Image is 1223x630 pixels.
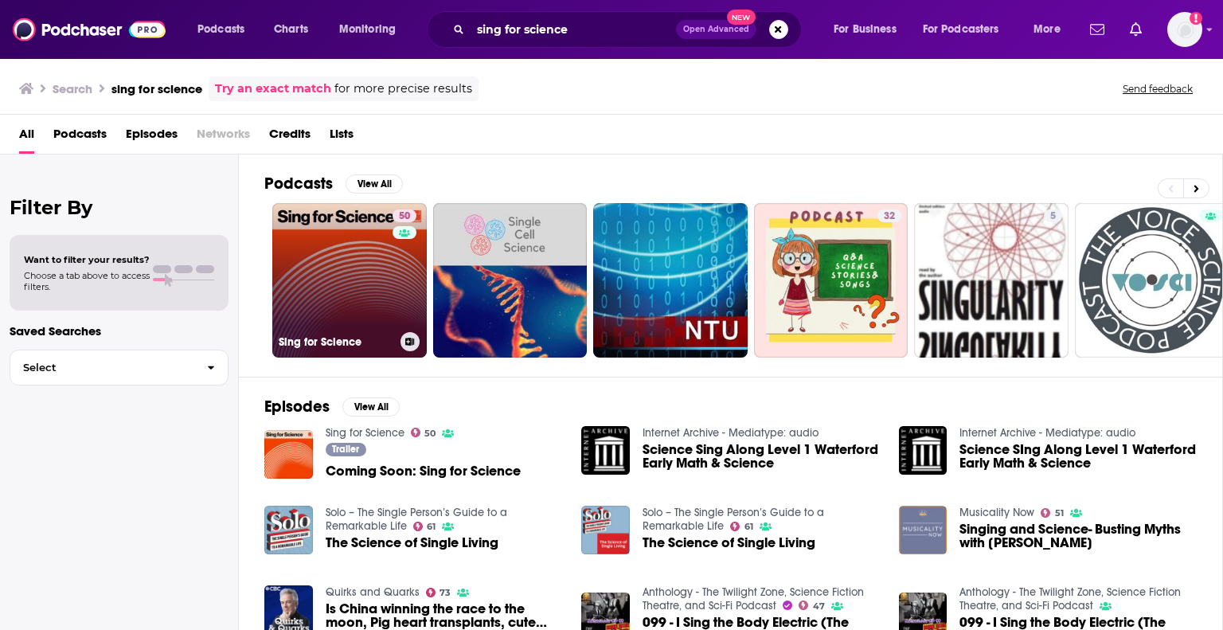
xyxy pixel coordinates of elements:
a: Singing and Science- Busting Myths with Allan Hubert-Wright [959,522,1197,550]
h2: Filter By [10,196,229,219]
p: Saved Searches [10,323,229,338]
span: 47 [813,603,825,610]
span: 50 [424,430,436,437]
a: Is China winning the race to the moon, Pig heart transplants, cute aggression, dust is alive, fro... [326,602,563,629]
a: 61 [730,522,753,531]
span: 61 [427,523,436,530]
a: Anthology - The Twilight Zone, Science Fiction Theatre, and Sci-Fi Podcast [959,585,1181,612]
input: Search podcasts, credits, & more... [471,17,676,42]
span: 61 [744,523,753,530]
button: open menu [822,17,916,42]
a: Podcasts [53,121,107,154]
span: Monitoring [339,18,396,41]
h3: Search [53,81,92,96]
img: The Science of Single Living [581,506,630,554]
span: For Podcasters [923,18,999,41]
span: 73 [440,589,451,597]
a: Charts [264,17,318,42]
button: open menu [912,17,1022,42]
a: 50 [411,428,436,437]
a: Try an exact match [215,80,331,98]
a: Coming Soon: Sing for Science [326,464,521,478]
a: Credits [269,121,311,154]
h3: Sing for Science [279,335,394,349]
a: Anthology - The Twilight Zone, Science Fiction Theatre, and Sci-Fi Podcast [643,585,864,612]
a: 5 [1044,209,1062,222]
a: PodcastsView All [264,174,403,194]
a: 32 [877,209,901,222]
span: Podcasts [197,18,244,41]
a: 50 [393,209,416,222]
h3: sing for science [111,81,202,96]
button: Send feedback [1118,82,1198,96]
a: 51 [1041,508,1064,518]
a: Solo – The Single Person’s Guide to a Remarkable Life [326,506,507,533]
a: Episodes [126,121,178,154]
span: Charts [274,18,308,41]
a: Solo – The Single Person’s Guide to a Remarkable Life [643,506,824,533]
button: Show profile menu [1167,12,1202,47]
span: Trailer [332,444,359,454]
span: 32 [884,209,895,225]
a: Science SIng Along Level 1 Waterford Early Math & Science [959,443,1197,470]
img: Science Sing Along Level 1 Waterford Early Math & Science [581,426,630,475]
span: Select [10,362,194,373]
span: for more precise results [334,80,472,98]
span: 50 [399,209,410,225]
span: Logged in as Jlescht [1167,12,1202,47]
button: View All [346,174,403,194]
button: View All [342,397,400,417]
a: All [19,121,34,154]
h2: Podcasts [264,174,333,194]
a: 5 [914,203,1069,358]
span: For Business [834,18,897,41]
a: 47 [799,601,825,610]
span: Want to filter your results? [24,254,150,265]
a: Internet Archive - Mediatype: audio [959,426,1135,440]
img: The Science of Single Living [264,506,313,554]
span: More [1033,18,1061,41]
a: Internet Archive - Mediatype: audio [643,426,819,440]
a: Show notifications dropdown [1123,16,1148,43]
h2: Episodes [264,397,330,417]
img: Coming Soon: Sing for Science [264,430,313,479]
span: The Science of Single Living [643,536,815,550]
img: User Profile [1167,12,1202,47]
span: 5 [1050,209,1056,225]
span: Networks [197,121,250,154]
a: Science Sing Along Level 1 Waterford Early Math & Science [643,443,880,470]
a: Sing for Science [326,426,404,440]
a: 73 [426,588,451,597]
a: EpisodesView All [264,397,400,417]
button: Select [10,350,229,385]
img: Podchaser - Follow, Share and Rate Podcasts [13,14,166,45]
img: Singing and Science- Busting Myths with Allan Hubert-Wright [899,506,948,554]
span: 51 [1055,510,1064,517]
a: Science SIng Along Level 1 Waterford Early Math & Science [899,426,948,475]
a: The Science of Single Living [326,536,498,550]
a: Lists [330,121,354,154]
svg: Add a profile image [1190,12,1202,25]
span: Singing and Science- Busting Myths with [PERSON_NAME] [959,522,1197,550]
span: New [727,10,756,25]
a: 50Sing for Science [272,203,427,358]
button: Open AdvancedNew [676,20,756,39]
div: Search podcasts, credits, & more... [442,11,817,48]
button: open menu [328,17,416,42]
a: Show notifications dropdown [1084,16,1111,43]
